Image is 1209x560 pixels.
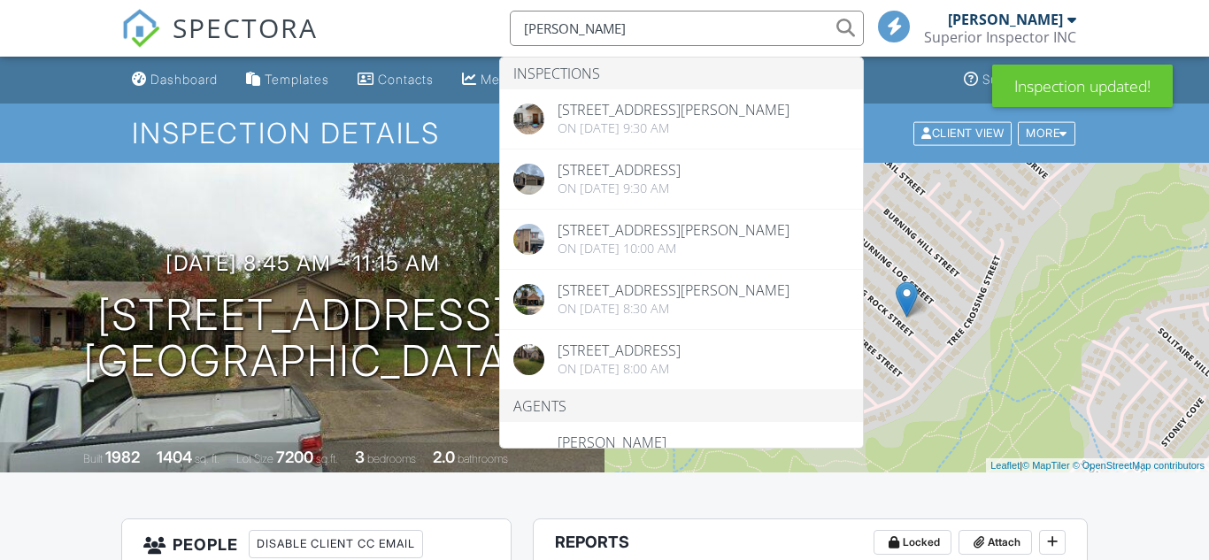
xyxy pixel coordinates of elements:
[510,11,864,46] input: Search everything...
[500,330,863,389] a: [STREET_ADDRESS] On [DATE] 8:00 am
[350,64,441,96] a: Contacts
[166,251,440,275] h3: [DATE] 8:45 am - 11:15 am
[1018,121,1075,145] div: More
[558,103,789,117] div: [STREET_ADDRESS][PERSON_NAME]
[500,390,863,422] li: Agents
[924,28,1076,46] div: Superior Inspector INC
[355,448,365,466] div: 3
[276,448,313,466] div: 7200
[481,72,527,87] div: Metrics
[500,58,863,89] li: Inspections
[433,448,455,466] div: 2.0
[513,344,544,375] img: cover.jpg
[558,181,681,196] div: On [DATE] 9:30 am
[83,452,103,465] span: Built
[265,72,329,87] div: Templates
[948,11,1063,28] div: [PERSON_NAME]
[558,435,850,449] div: [PERSON_NAME]
[236,452,273,465] span: Lot Size
[990,460,1020,471] a: Leaflet
[1022,460,1070,471] a: © MapTiler
[195,452,219,465] span: sq. ft.
[150,72,218,87] div: Dashboard
[992,65,1173,107] div: Inspection updated!
[125,64,225,96] a: Dashboard
[558,223,789,237] div: [STREET_ADDRESS][PERSON_NAME]
[957,64,1084,96] a: Support Center
[239,64,336,96] a: Templates
[558,362,681,376] div: On [DATE] 8:00 am
[367,452,416,465] span: bedrooms
[455,64,534,96] a: Metrics
[558,121,789,135] div: On [DATE] 9:30 am
[513,284,544,315] img: cover.jpg
[132,118,1076,149] h1: Inspection Details
[913,121,1012,145] div: Client View
[513,104,544,134] img: cover.jpg
[513,164,544,195] img: cover.jpg
[121,9,160,48] img: The Best Home Inspection Software - Spectora
[558,302,789,316] div: On [DATE] 8:30 am
[558,343,681,357] div: [STREET_ADDRESS]
[458,452,508,465] span: bathrooms
[558,283,789,297] div: [STREET_ADDRESS][PERSON_NAME]
[121,24,318,61] a: SPECTORA
[249,530,423,558] div: Disable Client CC Email
[982,72,1077,87] div: Support Center
[157,448,192,466] div: 1404
[500,422,863,510] a: [PERSON_NAME]
[513,224,544,255] img: cover.jpg
[500,150,863,209] a: [STREET_ADDRESS] On [DATE] 9:30 am
[558,163,681,177] div: [STREET_ADDRESS]
[986,458,1209,473] div: |
[500,270,863,329] a: [STREET_ADDRESS][PERSON_NAME] On [DATE] 8:30 am
[500,210,863,269] a: [STREET_ADDRESS][PERSON_NAME] On [DATE] 10:00 am
[558,242,789,256] div: On [DATE] 10:00 am
[912,126,1016,139] a: Client View
[83,292,522,386] h1: [STREET_ADDRESS] [GEOGRAPHIC_DATA]
[316,452,338,465] span: sq.ft.
[173,9,318,46] span: SPECTORA
[500,89,863,149] a: [STREET_ADDRESS][PERSON_NAME] On [DATE] 9:30 am
[1073,460,1205,471] a: © OpenStreetMap contributors
[378,72,434,87] div: Contacts
[105,448,140,466] div: 1982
